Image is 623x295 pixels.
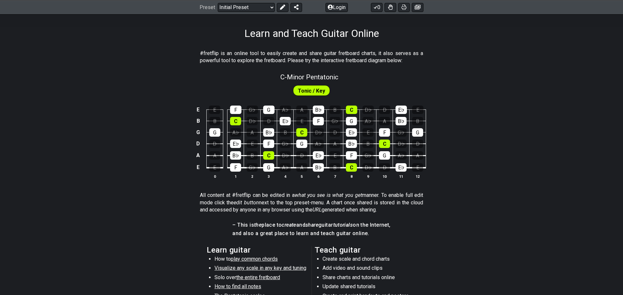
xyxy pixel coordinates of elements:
div: C [346,106,357,114]
li: Solo over [214,274,307,283]
th: 7 [327,173,343,180]
td: E [194,104,202,115]
div: F [263,140,274,148]
td: D [194,138,202,150]
div: B [362,140,373,148]
th: 3 [261,173,277,180]
th: 10 [376,173,393,180]
div: G♭ [247,163,258,172]
div: C [296,128,307,137]
li: Share charts and tutorials online [323,274,415,283]
div: B [280,128,291,137]
div: E [329,151,340,160]
div: E [296,117,307,125]
div: E♭ [313,151,324,160]
div: D [209,140,220,148]
div: B♭ [313,106,324,114]
div: E♭ [230,140,241,148]
p: #fretflip is an online tool to easily create and share guitar fretboard charts, it also serves as... [200,50,423,64]
div: G [263,163,274,172]
div: A♭ [280,106,291,114]
th: 4 [277,173,294,180]
button: Login [325,3,348,12]
button: Create image [412,3,423,12]
h4: – This is place to and guitar on the Internet, [232,221,390,229]
div: F [230,163,241,172]
div: C [263,151,274,160]
div: G♭ [247,106,258,114]
div: E [209,106,220,114]
div: C [346,163,357,172]
div: G♭ [329,117,340,125]
em: URL [312,207,322,213]
th: 6 [310,173,327,180]
div: D [412,140,423,148]
button: Edit Preset [277,3,288,12]
div: D [379,163,390,172]
div: A [296,106,308,114]
button: Print [398,3,410,12]
div: F [313,117,324,125]
div: E [247,140,258,148]
div: E [362,128,373,137]
div: B [329,106,341,114]
em: tutorials [333,222,353,228]
div: D [379,106,390,114]
div: G♭ [362,151,373,160]
div: G [379,151,390,160]
h2: Teach guitar [315,246,416,254]
li: Add video and sound clips [323,265,415,274]
em: the [254,222,262,228]
div: E [209,163,220,172]
div: D♭ [280,151,291,160]
div: A [209,151,220,160]
div: G [346,117,357,125]
div: A♭ [230,128,241,137]
button: 0 [371,3,383,12]
th: 9 [360,173,376,180]
div: A♭ [313,140,324,148]
em: create [282,222,296,228]
div: E♭ [280,117,291,125]
div: A [247,128,258,137]
h4: and also a great place to learn and teach guitar online. [232,230,390,237]
div: G [412,128,423,137]
div: D [296,151,307,160]
div: D♭ [362,106,374,114]
select: Preset [218,3,275,12]
th: 5 [294,173,310,180]
div: F [346,151,357,160]
div: D♭ [396,140,407,148]
div: G♭ [396,128,407,137]
div: C [379,140,390,148]
li: Create scale and chord charts [323,255,415,265]
span: How to find all notes [214,283,261,289]
div: D [263,117,274,125]
th: 12 [409,173,426,180]
span: C - Minor Pentatonic [280,73,338,81]
div: F [379,128,390,137]
em: edit button [234,199,259,206]
div: F [230,106,241,114]
div: E [412,106,423,114]
div: A [296,163,307,172]
em: what you see is what you get [295,192,362,198]
h1: Learn and Teach Guitar Online [244,27,379,40]
span: the entire fretboard [236,274,280,280]
span: First enable full edit mode to edit [298,86,325,96]
div: B [209,117,220,125]
span: Preset [200,4,215,10]
div: A♭ [396,151,407,160]
div: D♭ [247,117,258,125]
th: 8 [343,173,360,180]
th: 0 [206,173,223,180]
div: B♭ [313,163,324,172]
button: Share Preset [290,3,302,12]
div: A♭ [280,163,291,172]
th: 2 [244,173,261,180]
h2: Learn guitar [207,246,308,254]
div: E♭ [396,163,407,172]
td: G [194,127,202,138]
span: Visualize any scale in any key and tuning [214,265,306,271]
th: 11 [393,173,409,180]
